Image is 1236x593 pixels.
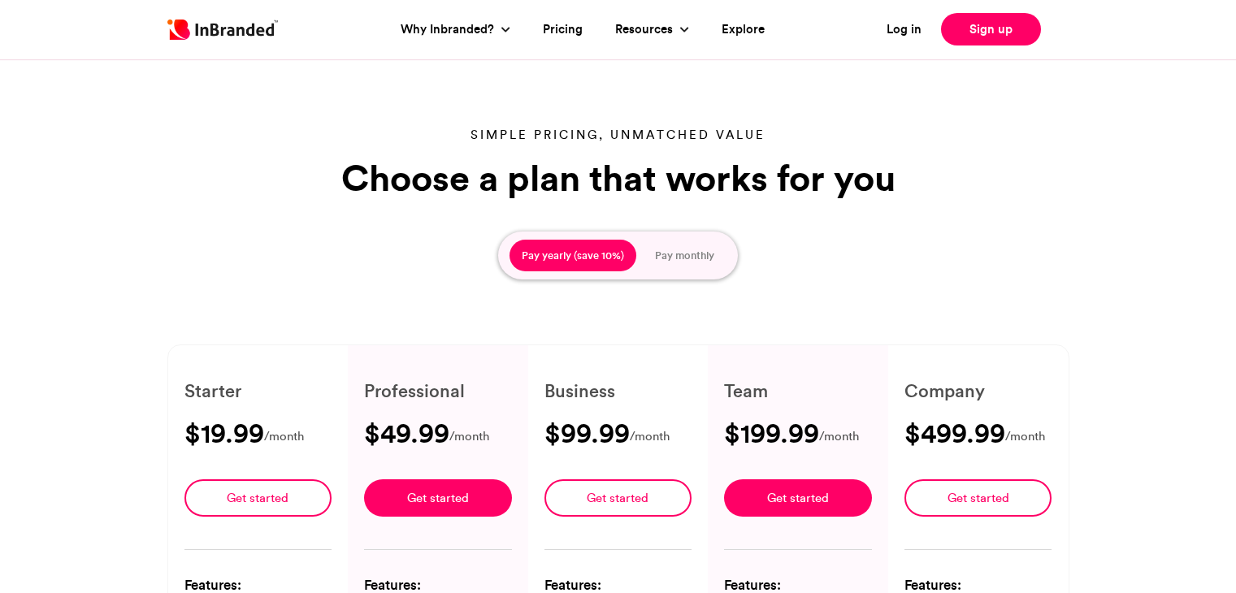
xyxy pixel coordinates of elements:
p: Simple pricing, unmatched value [334,126,903,144]
h3: $49.99 [364,420,449,446]
a: Get started [724,479,872,517]
a: Get started [904,479,1052,517]
a: Why Inbranded? [401,20,498,39]
a: Get started [364,479,512,517]
h6: Business [544,378,692,404]
a: Resources [615,20,677,39]
h3: $99.99 [544,420,630,446]
span: /month [449,426,489,447]
h3: $199.99 [724,420,819,446]
a: Pricing [543,20,583,39]
h6: Company [904,378,1052,404]
h1: Choose a plan that works for you [334,157,903,199]
a: Sign up [941,13,1041,45]
span: /month [819,426,859,447]
span: /month [630,426,670,447]
h3: $19.99 [184,420,264,446]
a: Get started [184,479,332,517]
button: Pay yearly (save 10%) [510,240,636,272]
button: Pay monthly [643,240,726,272]
h3: $499.99 [904,420,1005,446]
h6: Starter [184,378,332,404]
h6: Professional [364,378,512,404]
a: Explore [722,20,765,39]
img: Inbranded [167,19,278,40]
span: /month [264,426,304,447]
span: /month [1005,426,1045,447]
h6: Team [724,378,872,404]
a: Get started [544,479,692,517]
a: Log in [887,20,922,39]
